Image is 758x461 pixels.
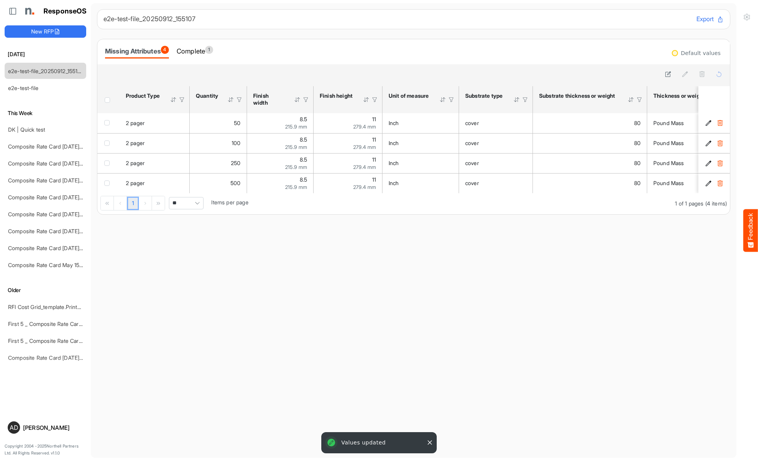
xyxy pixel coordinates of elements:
button: Delete [716,119,724,127]
div: Quantity [196,92,217,99]
span: 215.9 mm [285,184,307,190]
span: Inch [389,140,399,146]
div: Filter Icon [636,96,643,103]
td: Inch is template cell Column Header httpsnorthellcomontologiesmapping-rulesmeasurementhasunitofme... [382,133,459,153]
div: [PERSON_NAME] [23,425,83,431]
td: 2 pager is template cell Column Header product-type [120,113,190,133]
button: Edit [705,119,712,127]
td: 2 pager is template cell Column Header product-type [120,153,190,173]
a: RFI Cost Grid_template.Prints and warehousing [8,304,124,310]
span: 11 [372,116,376,122]
td: 056415e5-c487-4e0c-ada7-4fed03f813a5 is template cell Column Header [698,113,731,133]
span: Inch [389,160,399,166]
div: Complete [177,46,213,57]
span: 80 [634,140,641,146]
span: 2 pager [126,160,145,166]
div: Filter Icon [522,96,529,103]
span: 11 [372,156,376,163]
a: Composite Rate Card [DATE]_smaller [8,143,99,150]
span: 50 [234,120,240,126]
span: 80 [634,120,641,126]
h1: ResponseOS [43,7,87,15]
span: cover [465,120,479,126]
span: 8.5 [300,156,307,163]
span: 1 [205,46,213,54]
td: 80 is template cell Column Header httpsnorthellcomontologiesmapping-rulesmaterialhasmaterialthick... [533,133,647,153]
th: Header checkbox [97,86,120,113]
td: Pound Mass is template cell Column Header httpsnorthellcomontologiesmapping-rulesmaterialhasmater... [647,113,747,133]
span: 279.4 mm [353,144,376,150]
h6: [DATE] [5,50,86,58]
span: Pagerdropdown [169,197,204,209]
td: 2 pager is template cell Column Header product-type [120,133,190,153]
td: 500 is template cell Column Header httpsnorthellcomontologiesmapping-rulesorderhasquantity [190,173,247,193]
div: Go to first page [101,196,114,210]
td: cover is template cell Column Header httpsnorthellcomontologiesmapping-rulesmaterialhassubstratem... [459,113,533,133]
span: (4 items) [705,200,727,207]
button: Delete [716,159,724,167]
div: Go to last page [152,196,165,210]
button: Delete [716,179,724,187]
div: Product Type [126,92,160,99]
span: 4 [161,46,169,54]
span: 215.9 mm [285,164,307,170]
button: Close [426,439,434,446]
span: AD [10,424,18,431]
a: Composite Rate Card [DATE] mapping test_deleted [8,177,134,184]
div: Default values [681,50,721,56]
span: cover [465,140,479,146]
div: Pager Container [97,193,730,214]
td: checkbox [97,153,120,173]
span: 250 [231,160,240,166]
td: Inch is template cell Column Header httpsnorthellcomontologiesmapping-rulesmeasurementhasunitofme... [382,113,459,133]
span: 2 pager [126,180,145,186]
span: cover [465,160,479,166]
span: 215.9 mm [285,124,307,130]
div: Finish width [253,92,284,106]
td: Inch is template cell Column Header httpsnorthellcomontologiesmapping-rulesmeasurementhasunitofme... [382,153,459,173]
h6: e2e-test-file_20250912_155107 [104,16,690,22]
a: First 5 _ Composite Rate Card [DATE] [8,337,100,344]
td: 2 pager is template cell Column Header product-type [120,173,190,193]
div: Go to next page [139,196,152,210]
div: Go to previous page [114,196,127,210]
span: 2 pager [126,140,145,146]
span: Inch [389,120,399,126]
a: Page 1 of 1 Pages [127,197,139,210]
span: 2 pager [126,120,145,126]
button: New RFP [5,25,86,38]
span: 100 [232,140,240,146]
a: First 5 _ Composite Rate Card [DATE] [8,321,100,327]
td: cover is template cell Column Header httpsnorthellcomontologiesmapping-rulesmaterialhassubstratem... [459,133,533,153]
td: Pound Mass is template cell Column Header httpsnorthellcomontologiesmapping-rulesmaterialhasmater... [647,173,747,193]
span: 8.5 [300,136,307,143]
div: Filter Icon [448,96,455,103]
td: 24991868-aa9e-44ce-a77c-d07e1a5334f0 is template cell Column Header [698,153,731,173]
span: 11 [372,176,376,183]
span: 279.4 mm [353,124,376,130]
a: DK | Quick test [8,126,45,133]
span: 279.4 mm [353,164,376,170]
a: Composite Rate Card [DATE] mapping test_deleted [8,194,134,200]
a: Composite Rate Card [DATE] mapping test [8,228,113,234]
div: Finish height [320,92,353,99]
span: 215.9 mm [285,144,307,150]
td: Inch is template cell Column Header httpsnorthellcomontologiesmapping-rulesmeasurementhasunitofme... [382,173,459,193]
td: checkbox [97,173,120,193]
button: Edit [705,159,712,167]
td: 80 is template cell Column Header httpsnorthellcomontologiesmapping-rulesmaterialhasmaterialthick... [533,153,647,173]
td: checkbox [97,113,120,133]
a: Composite Rate Card [DATE] mapping test [8,245,113,251]
button: Edit [705,139,712,147]
span: 1 of 1 pages [675,200,703,207]
h6: This Week [5,109,86,117]
span: Pound Mass [653,180,684,186]
a: Composite Rate Card [DATE] mapping test [8,354,113,361]
div: Unit of measure [389,92,429,99]
td: Pound Mass is template cell Column Header httpsnorthellcomontologiesmapping-rulesmaterialhasmater... [647,133,747,153]
span: 8.5 [300,116,307,122]
div: Substrate type [465,92,503,99]
td: 80 is template cell Column Header httpsnorthellcomontologiesmapping-rulesmaterialhasmaterialthick... [533,113,647,133]
div: Values updated [323,434,435,452]
td: 100 is template cell Column Header httpsnorthellcomontologiesmapping-rulesorderhasquantity [190,133,247,153]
